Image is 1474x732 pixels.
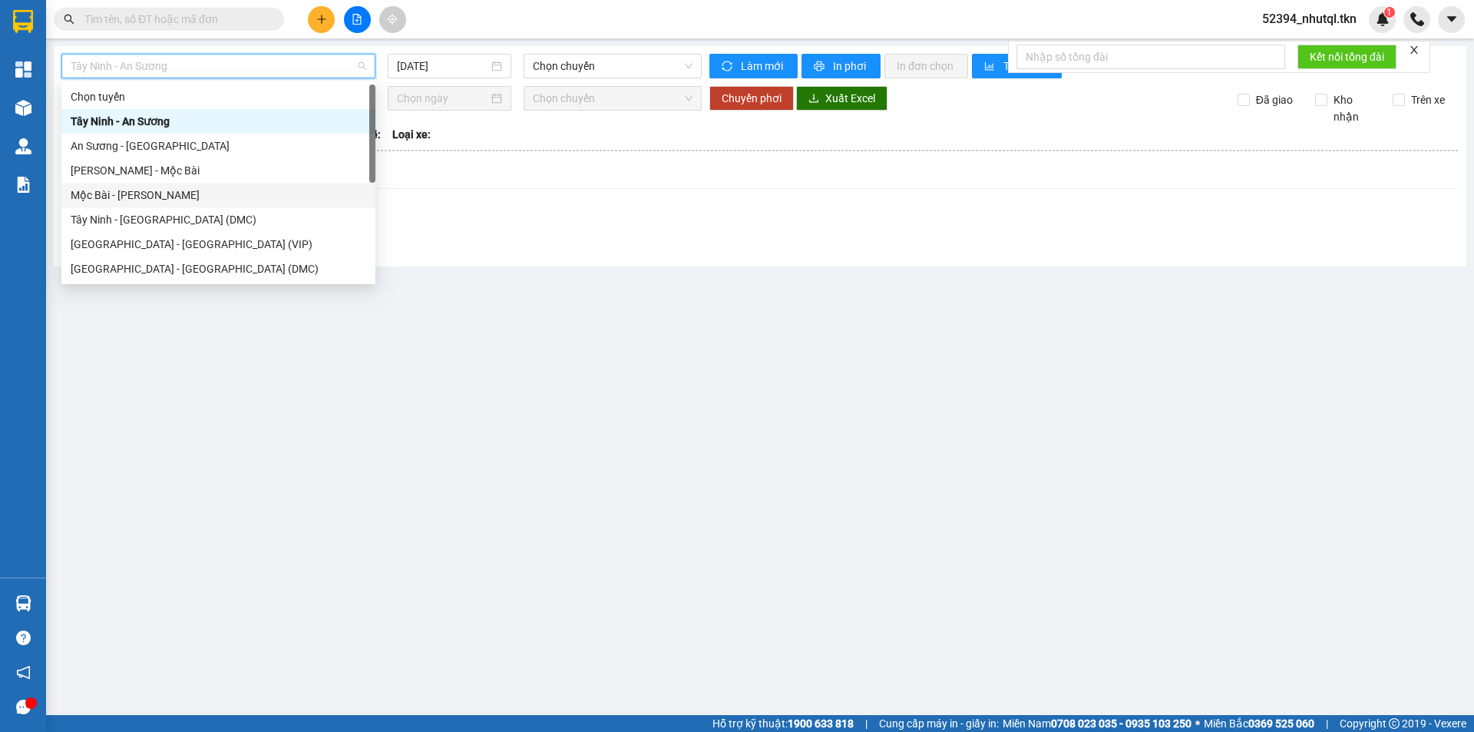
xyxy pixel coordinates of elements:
[61,134,375,158] div: An Sương - Tây Ninh
[16,665,31,680] span: notification
[387,14,398,25] span: aim
[397,90,488,107] input: Chọn ngày
[352,14,362,25] span: file-add
[1409,45,1419,55] span: close
[64,14,74,25] span: search
[984,61,997,73] span: bar-chart
[1389,718,1400,729] span: copyright
[1445,12,1459,26] span: caret-down
[722,61,735,73] span: sync
[533,55,692,78] span: Chọn chuyến
[61,257,375,281] div: Sài Gòn - Tây Ninh (DMC)
[71,211,366,228] div: Tây Ninh - [GEOGRAPHIC_DATA] (DMC)
[1310,48,1384,65] span: Kết nối tổng đài
[379,6,406,33] button: aim
[71,137,366,154] div: An Sương - [GEOGRAPHIC_DATA]
[712,715,854,732] span: Hỗ trợ kỹ thuật:
[61,232,375,257] div: Sài Gòn - Tây Ninh (VIP)
[16,700,31,714] span: message
[16,631,31,645] span: question-circle
[71,55,366,78] span: Tây Ninh - An Sương
[1297,45,1396,69] button: Kết nối tổng đài
[61,84,375,109] div: Chọn tuyến
[15,138,31,154] img: warehouse-icon
[533,87,692,110] span: Chọn chuyến
[1438,6,1465,33] button: caret-down
[15,595,31,611] img: warehouse-icon
[71,88,366,105] div: Chọn tuyến
[1327,91,1381,125] span: Kho nhận
[71,236,366,253] div: [GEOGRAPHIC_DATA] - [GEOGRAPHIC_DATA] (VIP)
[1195,720,1200,727] span: ⚪️
[316,14,327,25] span: plus
[1410,12,1424,26] img: phone-icon
[879,715,999,732] span: Cung cấp máy in - giấy in:
[84,11,266,28] input: Tìm tên, số ĐT hoặc mã đơn
[71,187,366,204] div: Mộc Bài - [PERSON_NAME]
[1326,715,1328,732] span: |
[392,126,431,143] span: Loại xe:
[1003,715,1191,732] span: Miền Nam
[1386,7,1392,18] span: 1
[1016,45,1285,69] input: Nhập số tổng đài
[1248,717,1314,730] strong: 0369 525 060
[71,260,366,277] div: [GEOGRAPHIC_DATA] - [GEOGRAPHIC_DATA] (DMC)
[1204,715,1314,732] span: Miền Bắc
[61,158,375,183] div: Hồ Chí Minh - Mộc Bài
[801,54,881,78] button: printerIn phơi
[15,177,31,193] img: solution-icon
[814,61,827,73] span: printer
[709,86,794,111] button: Chuyển phơi
[15,100,31,116] img: warehouse-icon
[61,207,375,232] div: Tây Ninh - Sài Gòn (DMC)
[13,10,33,33] img: logo-vxr
[865,715,868,732] span: |
[972,54,1062,78] button: bar-chartThống kê
[344,6,371,33] button: file-add
[1376,12,1390,26] img: icon-new-feature
[397,58,488,75] input: 15/08/2025
[1405,91,1451,108] span: Trên xe
[788,717,854,730] strong: 1900 633 818
[61,183,375,207] div: Mộc Bài - Hồ Chí Minh
[1051,717,1191,730] strong: 0708 023 035 - 0935 103 250
[1250,91,1299,108] span: Đã giao
[308,6,335,33] button: plus
[71,162,366,179] div: [PERSON_NAME] - Mộc Bài
[1384,7,1395,18] sup: 1
[741,58,785,75] span: Làm mới
[709,54,798,78] button: syncLàm mới
[796,86,887,111] button: downloadXuất Excel
[884,54,968,78] button: In đơn chọn
[1250,9,1369,28] span: 52394_nhutql.tkn
[71,113,366,130] div: Tây Ninh - An Sương
[61,109,375,134] div: Tây Ninh - An Sương
[833,58,868,75] span: In phơi
[15,61,31,78] img: dashboard-icon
